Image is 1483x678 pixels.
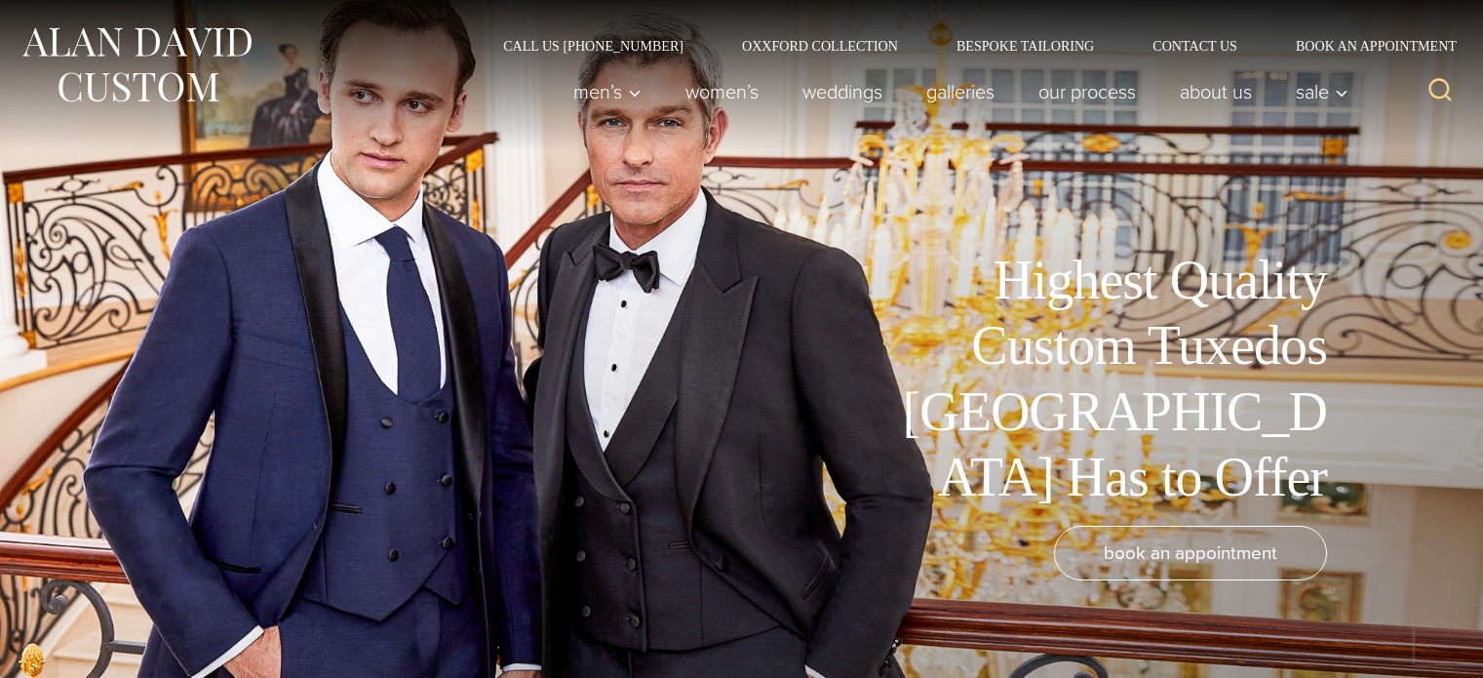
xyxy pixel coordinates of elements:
[1017,72,1158,111] a: Our Process
[781,72,905,111] a: weddings
[20,21,254,108] img: Alan David Custom
[1417,68,1463,115] button: View Search Form
[927,39,1123,53] a: Bespoke Tailoring
[1296,82,1348,101] span: Sale
[1104,538,1277,567] span: book an appointment
[1158,72,1274,111] a: About Us
[552,72,1359,111] nav: Primary Navigation
[1123,39,1267,53] a: Contact Us
[573,82,642,101] span: Men’s
[474,39,1463,53] nav: Secondary Navigation
[1267,39,1463,53] a: Book an Appointment
[474,39,713,53] a: Call Us [PHONE_NUMBER]
[888,248,1327,510] h1: Highest Quality Custom Tuxedos [GEOGRAPHIC_DATA] Has to Offer
[664,72,781,111] a: Women’s
[713,39,927,53] a: Oxxford Collection
[905,72,1017,111] a: Galleries
[1054,526,1327,580] a: book an appointment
